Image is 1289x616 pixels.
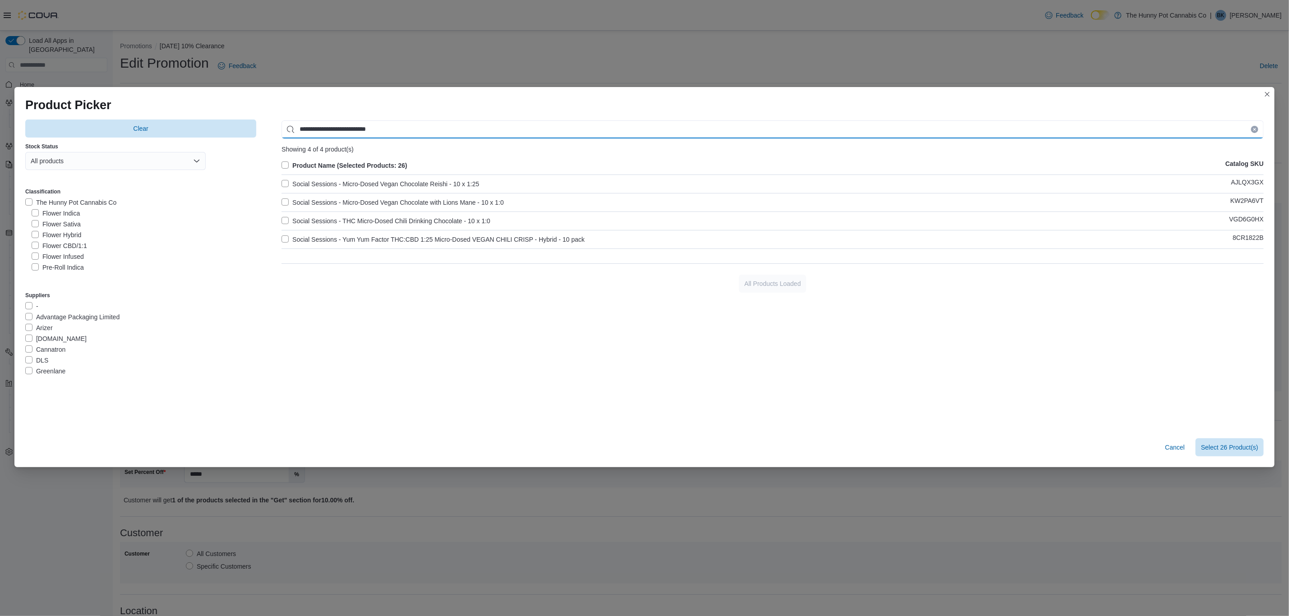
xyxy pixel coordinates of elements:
[1251,126,1258,133] button: Clear input
[1230,197,1264,208] p: KW2PA6VT
[1162,438,1189,456] button: Cancel
[32,208,80,219] label: Flower Indica
[25,333,87,344] label: [DOMAIN_NAME]
[1201,443,1258,452] span: Select 26 Product(s)
[282,120,1264,138] input: Use aria labels when no actual label is in use
[1231,179,1264,189] p: AJLQX3GX
[25,301,38,312] label: -
[25,312,120,322] label: Advantage Packaging Limited
[25,322,53,333] label: Arizer
[282,160,407,171] label: Product Name (Selected Products: 26)
[744,279,801,288] span: All Products Loaded
[32,230,81,240] label: Flower Hybrid
[25,366,65,377] label: Greenlane
[739,275,806,293] button: All Products Loaded
[282,197,504,208] label: Social Sessions - Micro-Dosed Vegan Chocolate with Lions Mane - 10 x 1:0
[32,251,84,262] label: Flower Infused
[282,216,490,226] label: Social Sessions - THC Micro-Dosed Chili Drinking Chocolate - 10 x 1:0
[32,262,84,273] label: Pre-Roll Indica
[1262,89,1273,100] button: Closes this modal window
[25,355,48,366] label: DLS
[1229,216,1264,226] p: VGD6G0HX
[32,219,81,230] label: Flower Sativa
[1225,160,1264,171] p: Catalog SKU
[25,188,60,195] label: Classification
[282,234,585,245] label: Social Sessions - Yum Yum Factor THC:CBD 1:25 Micro-Dosed VEGAN CHILI CRISP - Hybrid - 10 pack
[1165,443,1185,452] span: Cancel
[133,124,148,133] span: Clear
[25,143,58,150] label: Stock Status
[25,98,111,112] h1: Product Picker
[25,197,116,208] label: The Hunny Pot Cannabis Co
[25,120,256,138] button: Clear
[32,240,87,251] label: Flower CBD/1:1
[25,377,66,387] label: GT French
[32,273,84,284] label: Pre-Roll Sativa
[1196,438,1264,456] button: Select 26 Product(s)
[25,152,206,170] button: All products
[1233,234,1264,245] p: 8CR1822B
[25,292,50,299] label: Suppliers
[25,344,65,355] label: Cannatron
[282,179,479,189] label: Social Sessions - Micro-Dosed Vegan Chocolate Reishi - 10 x 1:25
[282,146,1264,153] div: Showing 4 of 4 product(s)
